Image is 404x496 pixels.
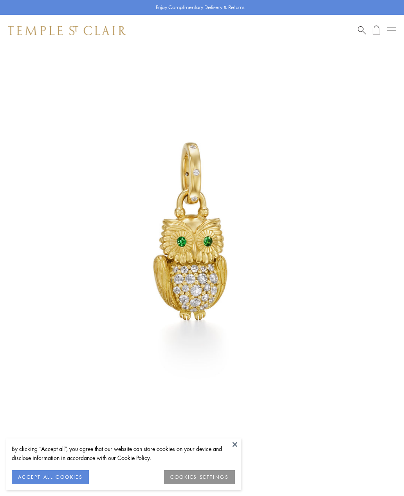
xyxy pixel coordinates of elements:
a: Open Shopping Bag [373,25,380,35]
iframe: Gorgias live chat messenger [365,459,396,488]
img: P31886-OWLLOC [12,46,381,415]
a: Search [358,25,366,35]
button: Open navigation [387,26,396,35]
button: ACCEPT ALL COOKIES [12,470,89,484]
div: By clicking “Accept all”, you agree that our website can store cookies on your device and disclos... [12,444,235,462]
p: Enjoy Complimentary Delivery & Returns [156,4,245,11]
img: Temple St. Clair [8,26,126,35]
button: COOKIES SETTINGS [164,470,235,484]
